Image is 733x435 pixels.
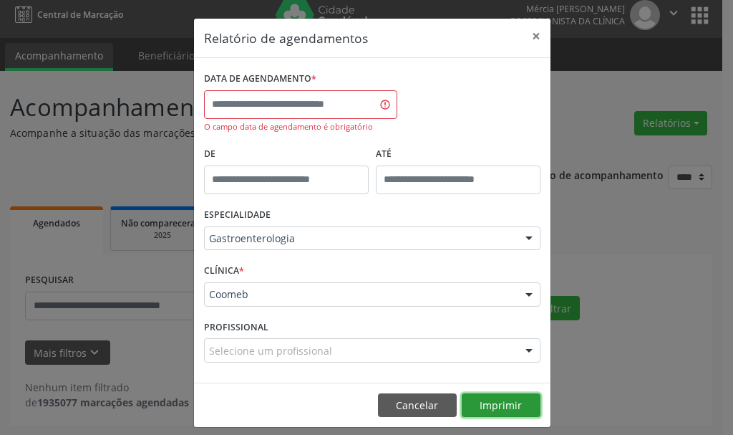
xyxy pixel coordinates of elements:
button: Imprimir [462,393,540,418]
div: O campo data de agendamento é obrigatório [204,121,397,133]
button: Cancelar [378,393,457,418]
span: Coomeb [209,287,511,302]
label: De [204,143,369,166]
label: DATA DE AGENDAMENTO [204,68,316,90]
label: ATÉ [376,143,540,166]
label: ESPECIALIDADE [204,204,271,226]
button: Close [522,19,550,54]
label: CLÍNICA [204,260,244,282]
label: PROFISSIONAL [204,317,268,339]
span: Selecione um profissional [209,343,332,358]
h5: Relatório de agendamentos [204,29,368,47]
span: Gastroenterologia [209,231,511,246]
